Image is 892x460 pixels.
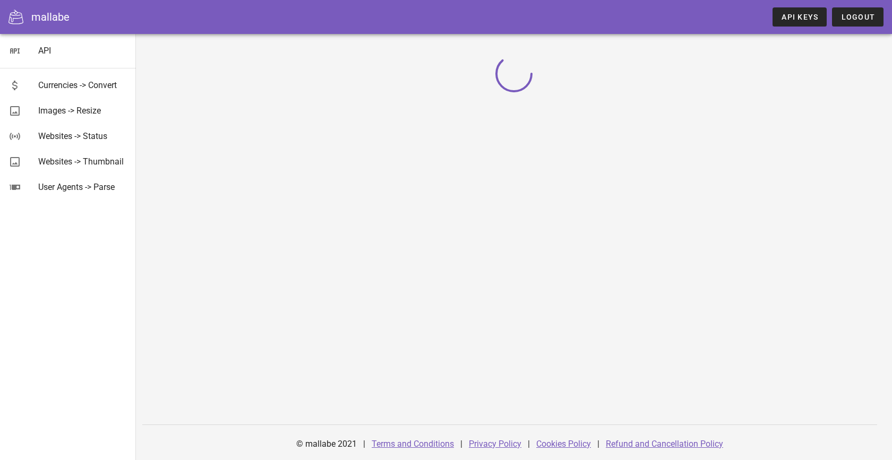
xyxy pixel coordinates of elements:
a: API Keys [773,7,827,27]
div: | [460,431,462,457]
div: © mallabe 2021 [290,431,363,457]
div: | [597,431,599,457]
div: API [38,46,127,56]
div: Currencies -> Convert [38,80,127,90]
span: API Keys [781,13,818,21]
span: Logout [840,13,875,21]
div: User Agents -> Parse [38,182,127,192]
a: Cookies Policy [536,439,591,449]
div: Images -> Resize [38,106,127,116]
div: | [363,431,365,457]
div: Websites -> Status [38,131,127,141]
a: Privacy Policy [469,439,521,449]
div: mallabe [31,9,70,25]
div: | [528,431,530,457]
button: Logout [832,7,884,27]
a: Refund and Cancellation Policy [606,439,723,449]
a: Terms and Conditions [372,439,454,449]
div: Websites -> Thumbnail [38,157,127,167]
